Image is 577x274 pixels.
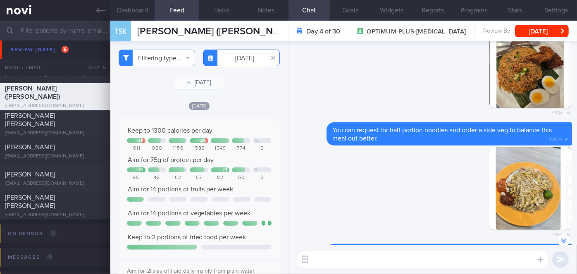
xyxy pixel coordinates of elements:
[5,112,55,127] span: [PERSON_NAME] [PERSON_NAME]
[174,76,224,89] button: [DATE]
[127,268,255,274] span: Aim for 2litres of fluid daily mainly from plain water
[136,138,143,143] div: + 311
[190,175,208,181] div: 57
[5,153,105,160] div: [EMAIL_ADDRESS][DOMAIN_NAME]
[128,157,214,163] span: Aim for 75g of protein per day
[128,210,251,217] span: Aim for 14 portions of vegetables per week
[108,16,133,48] div: TSK
[5,130,105,136] div: [EMAIL_ADDRESS][DOMAIN_NAME]
[136,168,143,172] div: + 20
[332,127,552,142] span: You can request for half portion noodles and order a side veg to balance this meal out better.
[127,175,145,181] div: 95
[197,138,206,143] div: + 289
[190,145,208,152] div: 1589
[307,27,341,36] strong: Day 4 of 30
[489,25,572,108] img: Photo by Sharon Gill
[253,145,272,152] div: 0
[128,127,213,134] span: Keep to 1300 calories per day
[552,108,565,116] span: 4:37pm
[549,134,562,142] span: 4:38pm
[5,194,55,209] span: [PERSON_NAME] [PERSON_NAME]
[148,175,167,181] div: 42
[5,103,105,109] div: [EMAIL_ADDRESS][DOMAIN_NAME]
[483,28,510,35] span: Review By
[232,145,250,152] div: 774
[5,62,27,69] span: Sharon1
[489,147,572,230] img: Photo by Sharon Gill
[189,102,210,110] span: [DATE]
[5,85,60,100] span: [PERSON_NAME] ([PERSON_NAME])
[127,145,145,152] div: 1611
[6,228,59,239] div: On sensor
[515,25,569,37] button: [DATE]
[367,28,466,36] span: OPTIMUM-PLUS-[MEDICAL_DATA]
[119,50,195,66] button: Filtering type...
[169,175,187,181] div: 62
[128,186,234,193] span: Aim for 14 portions of fruits per week
[6,252,55,263] div: Messages
[137,26,299,36] span: [PERSON_NAME] ([PERSON_NAME])
[253,175,272,181] div: 0
[5,181,105,187] div: [EMAIL_ADDRESS][DOMAIN_NAME]
[50,230,57,237] span: 0
[5,171,55,178] span: [PERSON_NAME]
[148,145,167,152] div: 850
[255,138,260,143] div: Su
[169,145,187,152] div: 1156
[551,230,565,238] span: 4:38pm
[46,253,53,260] span: 0
[5,144,55,150] span: [PERSON_NAME]
[211,175,229,181] div: 82
[255,168,260,172] div: Su
[211,145,229,152] div: 1249
[232,175,250,181] div: 50
[5,212,105,218] div: [EMAIL_ADDRESS][DOMAIN_NAME]
[128,234,246,241] span: Keep to 2 portions of fried food per week
[223,168,227,172] div: + 7
[5,71,105,78] div: [EMAIL_ADDRESS][DOMAIN_NAME]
